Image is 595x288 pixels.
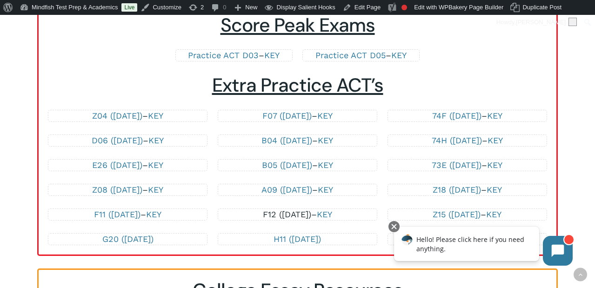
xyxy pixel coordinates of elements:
a: KEY [486,209,501,219]
span: Score Peak Exams [221,13,375,38]
a: Z18 ([DATE]) [433,185,481,194]
a: G20 ([DATE]) [102,234,154,244]
a: H11 ([DATE]) [274,234,321,244]
a: F11 ([DATE]) [94,209,140,219]
a: KEY [146,209,161,219]
span: [PERSON_NAME] [516,19,566,26]
p: – [227,110,368,121]
p: – [312,50,410,61]
p: – [227,209,368,220]
p: – [58,110,198,121]
a: KEY [264,50,280,60]
a: KEY [391,50,407,60]
a: D06 ([DATE]) [92,135,143,145]
a: 73E ([DATE]) [432,160,481,170]
p: – [58,209,198,220]
div: Focus keyphrase not set [401,5,407,10]
p: – [227,160,368,171]
a: Z15 ([DATE]) [433,209,481,219]
p: – [397,135,537,146]
p: – [185,50,283,61]
a: KEY [487,185,502,194]
a: KEY [317,209,332,219]
a: KEY [148,135,164,145]
a: E26 ([DATE]) [92,160,142,170]
a: B05 ([DATE]) [262,160,312,170]
p: – [58,184,198,195]
a: Practice ACT D03 [188,50,259,60]
a: Howdy, [493,15,581,30]
p: – [397,160,537,171]
a: Z08 ([DATE]) [92,185,142,194]
a: F12 ([DATE]) [263,209,311,219]
a: KEY [488,135,503,145]
span: Extra Practice ACT’s [212,73,383,98]
a: KEY [318,135,333,145]
a: KEY [318,185,333,194]
iframe: Chatbot [384,219,582,275]
p: – [227,184,368,195]
a: KEY [148,160,163,170]
a: F07 ([DATE]) [262,111,312,121]
p: – [58,160,198,171]
p: – [397,110,537,121]
a: KEY [487,160,502,170]
a: KEY [148,111,163,121]
p: – [58,135,198,146]
a: 74F ([DATE]) [432,111,481,121]
p: – [227,135,368,146]
a: KEY [318,160,333,170]
a: Live [121,3,137,12]
a: KEY [487,111,502,121]
a: Practice ACT D05 [315,50,386,60]
a: KEY [317,111,333,121]
a: A09 ([DATE]) [261,185,312,194]
a: 74H ([DATE]) [432,135,482,145]
a: KEY [148,185,163,194]
p: – [397,209,537,220]
a: B04 ([DATE]) [261,135,312,145]
p: – [397,184,537,195]
a: Z04 ([DATE]) [92,111,142,121]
